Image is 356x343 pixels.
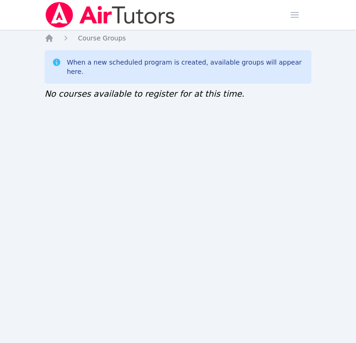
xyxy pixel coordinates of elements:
[45,89,245,99] span: No courses available to register for at this time.
[78,33,126,43] a: Course Groups
[67,58,304,76] div: When a new scheduled program is created, available groups will appear here.
[45,2,176,28] img: Air Tutors
[78,34,126,42] span: Course Groups
[45,33,311,43] nav: Breadcrumb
